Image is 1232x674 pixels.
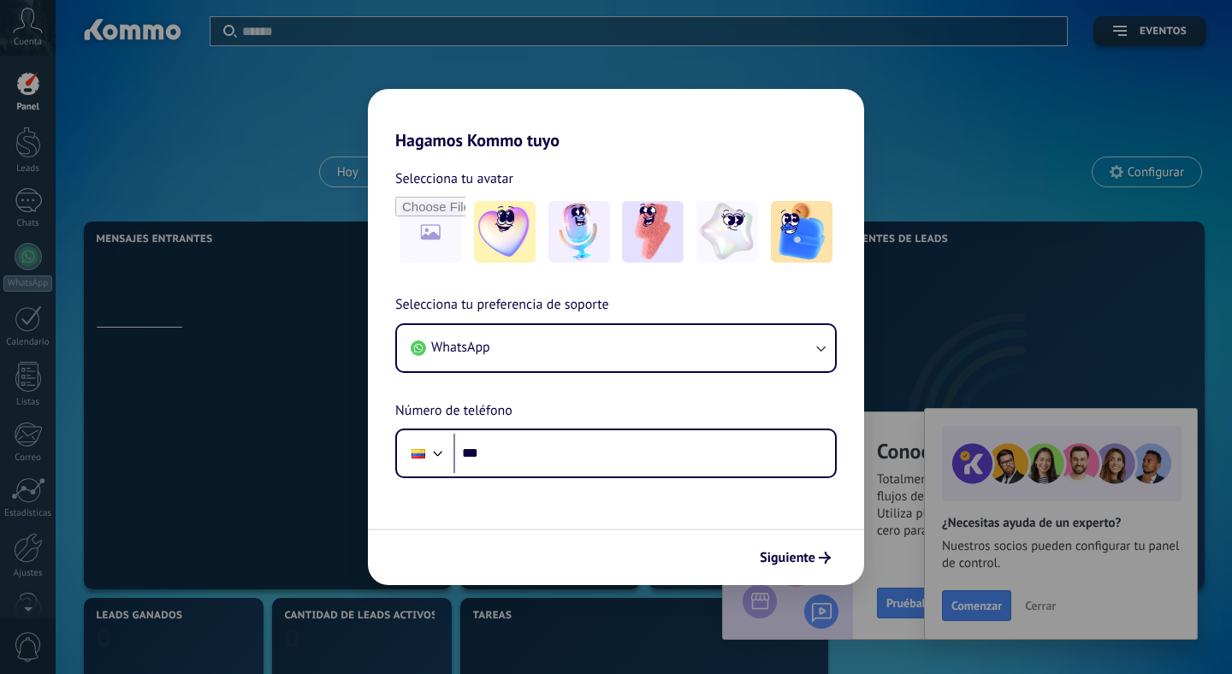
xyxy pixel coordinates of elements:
img: -5.jpeg [771,201,832,263]
button: Siguiente [752,543,838,572]
span: WhatsApp [431,339,490,356]
div: Colombia: + 57 [402,435,435,471]
img: -3.jpeg [622,201,684,263]
img: -4.jpeg [696,201,758,263]
img: -2.jpeg [548,201,610,263]
span: Selecciona tu preferencia de soporte [395,294,609,316]
h2: Hagamos Kommo tuyo [368,89,864,151]
span: Número de teléfono [395,400,512,423]
button: WhatsApp [397,325,835,371]
img: -1.jpeg [474,201,536,263]
span: Siguiente [760,552,815,564]
span: Selecciona tu avatar [395,168,513,190]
